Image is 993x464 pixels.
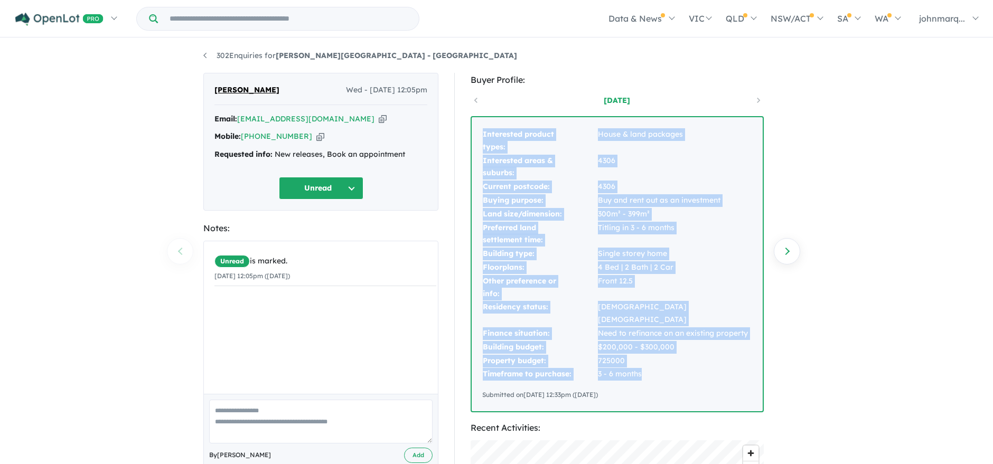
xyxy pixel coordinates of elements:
[919,13,965,24] span: johnmarq...
[160,7,417,30] input: Try estate name, suburb, builder or developer
[482,274,597,301] td: Other preference or info:
[482,128,597,154] td: Interested product types:
[203,50,790,62] nav: breadcrumb
[572,95,662,106] a: [DATE]
[597,300,752,327] td: [DEMOGRAPHIC_DATA] [DEMOGRAPHIC_DATA]
[279,177,363,200] button: Unread
[482,327,597,340] td: Finance situation:
[214,272,290,280] small: [DATE] 12:05pm ([DATE])
[597,194,752,207] td: Buy and rent out as an investment
[237,114,374,124] a: [EMAIL_ADDRESS][DOMAIN_NAME]
[482,247,597,261] td: Building type:
[214,255,436,268] div: is marked.
[597,261,752,274] td: 4 Bed | 2 Bath | 2 Car
[276,51,517,60] strong: [PERSON_NAME][GEOGRAPHIC_DATA] - [GEOGRAPHIC_DATA]
[597,154,752,181] td: 4306
[203,221,438,235] div: Notes:
[15,13,104,26] img: Openlot PRO Logo White
[597,340,752,354] td: $200,000 - $300,000
[482,221,597,248] td: Preferred land settlement time:
[597,274,752,301] td: Front 12.5
[404,448,433,463] button: Add
[597,327,752,340] td: Need to refinance on an existing property
[597,207,752,221] td: 300m² - 399m²
[316,131,324,142] button: Copy
[482,261,597,274] td: Floorplans:
[346,84,427,97] span: Wed - [DATE] 12:05pm
[743,446,758,461] button: Zoom in
[482,194,597,207] td: Buying purpose:
[482,354,597,368] td: Property budget:
[214,131,241,141] strong: Mobile:
[482,207,597,221] td: Land size/dimension:
[597,247,752,261] td: Single storey home
[597,367,752,381] td: 3 - 6 months
[379,113,387,125] button: Copy
[482,390,752,400] div: Submitted on [DATE] 12:33pm ([DATE])
[471,421,764,435] div: Recent Activities:
[597,221,752,248] td: Titling in 3 - 6 months
[214,255,250,268] span: Unread
[482,154,597,181] td: Interested areas & suburbs:
[214,149,273,159] strong: Requested info:
[597,180,752,194] td: 4306
[597,354,752,368] td: 725000
[482,180,597,194] td: Current postcode:
[214,148,427,161] div: New releases, Book an appointment
[482,367,597,381] td: Timeframe to purchase:
[241,131,312,141] a: [PHONE_NUMBER]
[482,300,597,327] td: Residency status:
[482,340,597,354] td: Building budget:
[597,128,752,154] td: House & land packages
[471,73,764,87] div: Buyer Profile:
[209,450,271,460] span: By [PERSON_NAME]
[214,84,279,97] span: [PERSON_NAME]
[203,51,517,60] a: 302Enquiries for[PERSON_NAME][GEOGRAPHIC_DATA] - [GEOGRAPHIC_DATA]
[214,114,237,124] strong: Email:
